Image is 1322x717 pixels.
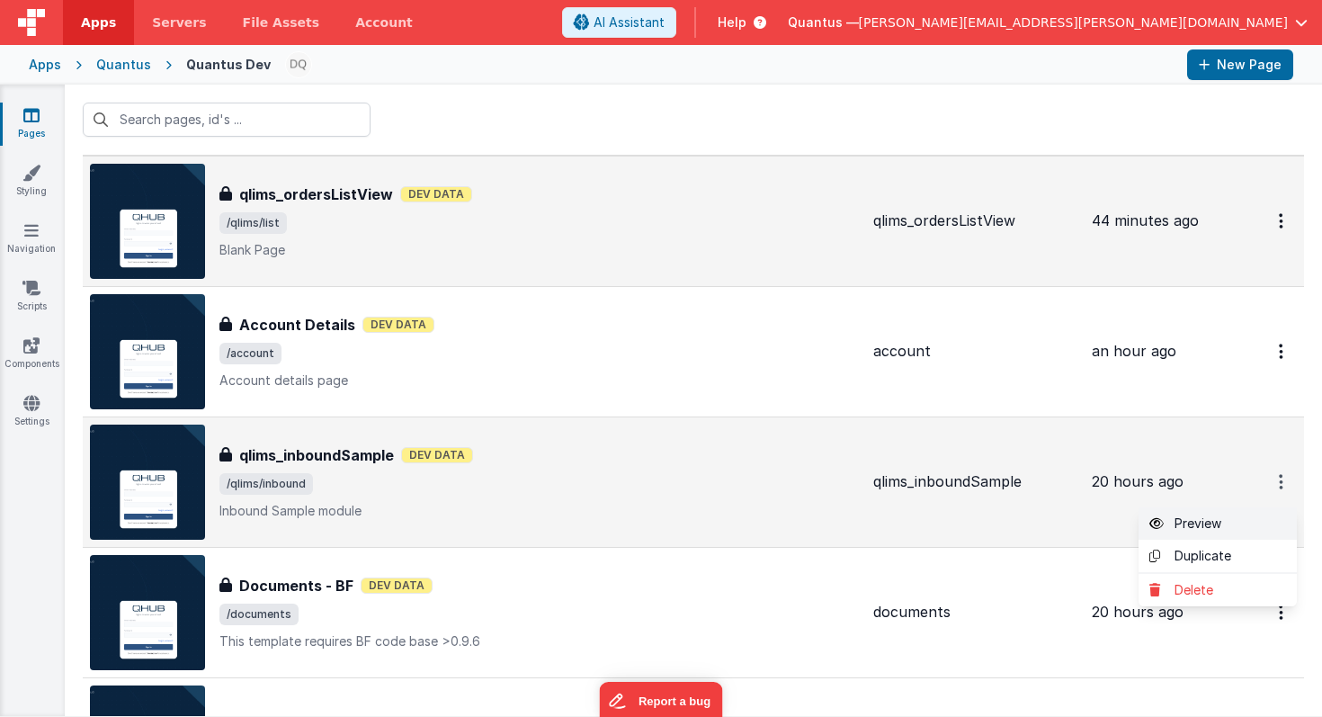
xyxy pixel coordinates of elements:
span: Quantus — [788,13,859,31]
button: AI Assistant [562,7,676,38]
span: [PERSON_NAME][EMAIL_ADDRESS][PERSON_NAME][DOMAIN_NAME] [859,13,1288,31]
span: Servers [152,13,206,31]
span: Apps [81,13,116,31]
a: Delete [1139,574,1297,606]
div: Options [1139,507,1297,606]
span: Help [718,13,746,31]
a: Preview [1139,507,1297,540]
span: File Assets [243,13,320,31]
a: Duplicate [1139,540,1297,574]
span: AI Assistant [594,13,665,31]
button: Quantus — [PERSON_NAME][EMAIL_ADDRESS][PERSON_NAME][DOMAIN_NAME] [788,13,1308,31]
